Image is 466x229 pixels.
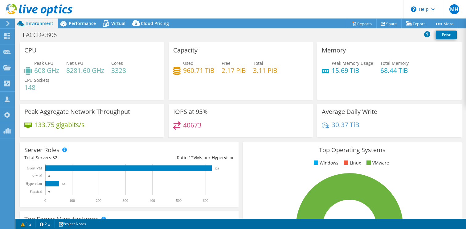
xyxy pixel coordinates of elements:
h3: Peak Aggregate Network Throughput [24,108,130,115]
text: 500 [176,198,182,203]
text: 400 [149,198,155,203]
span: Performance [69,20,96,26]
span: 52 [52,155,57,160]
text: 600 [203,198,208,203]
span: Used [183,60,194,66]
h4: 8281.60 GHz [66,67,104,74]
text: 0 [44,198,46,203]
a: Export [401,19,430,28]
h4: 30.37 TiB [332,121,359,128]
span: 12 [189,155,194,160]
text: 200 [96,198,101,203]
h3: Top Server Manufacturers [24,216,99,223]
text: Virtual [32,174,43,178]
a: Share [376,19,402,28]
a: 2 [35,220,55,228]
li: VMware [365,160,389,166]
text: Hypervisor [26,181,42,186]
h3: Server Roles [24,147,59,153]
h3: IOPS at 95% [173,108,208,115]
text: Guest VM [27,166,42,170]
span: Net CPU [66,60,83,66]
span: Peak Memory Usage [332,60,373,66]
span: CPU Sockets [24,77,49,83]
span: Peak CPU [34,60,53,66]
a: Reports [347,19,377,28]
h1: LACCD-0806 [20,31,66,38]
div: Ratio: VMs per Hypervisor [129,154,234,161]
h4: 3.11 PiB [253,67,277,74]
span: Environment [26,20,53,26]
h4: 608 GHz [34,67,59,74]
text: 300 [123,198,128,203]
span: Total Memory [380,60,409,66]
a: Print [436,31,457,39]
li: Linux [342,160,361,166]
h3: Memory [322,47,346,54]
h3: CPU [24,47,37,54]
text: 0 [48,190,50,193]
h4: 15.69 TiB [332,67,373,74]
h4: 2.17 PiB [222,67,246,74]
h4: 68.44 TiB [380,67,409,74]
div: Total Servers: [24,154,129,161]
svg: \n [411,6,416,12]
span: MH [449,4,459,14]
h3: Capacity [173,47,198,54]
span: Virtual [111,20,125,26]
a: 1 [17,220,36,228]
li: Windows [312,160,338,166]
text: 623 [215,167,219,170]
span: Free [222,60,231,66]
h4: 3328 [111,67,126,74]
text: 0 [48,175,50,178]
span: Cores [111,60,123,66]
span: Cloud Pricing [141,20,169,26]
h4: 960.71 TiB [183,67,215,74]
a: Project Notes [54,220,90,228]
h4: 40673 [183,122,202,128]
h4: 133.75 gigabits/s [34,121,84,128]
h4: 148 [24,84,49,91]
text: 52 [62,182,65,185]
span: Total [253,60,263,66]
h3: Top Operating Systems [247,147,457,153]
a: More [430,19,458,28]
text: Physical [30,189,42,194]
text: 100 [69,198,75,203]
h3: Average Daily Write [322,108,377,115]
